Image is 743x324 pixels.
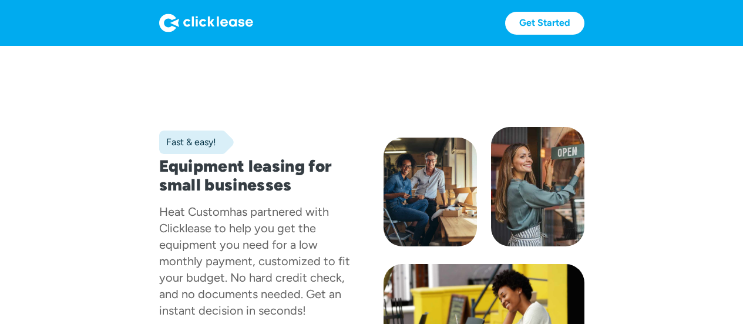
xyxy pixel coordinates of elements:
div: Heat Custom [159,205,230,219]
img: Logo [159,14,253,32]
div: Fast & easy! [159,136,216,148]
h1: Equipment leasing for small businesses [159,156,360,194]
div: has partnered with Clicklease to help you get the equipment you need for a low monthly payment, c... [159,205,350,318]
a: Get Started [505,12,584,35]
